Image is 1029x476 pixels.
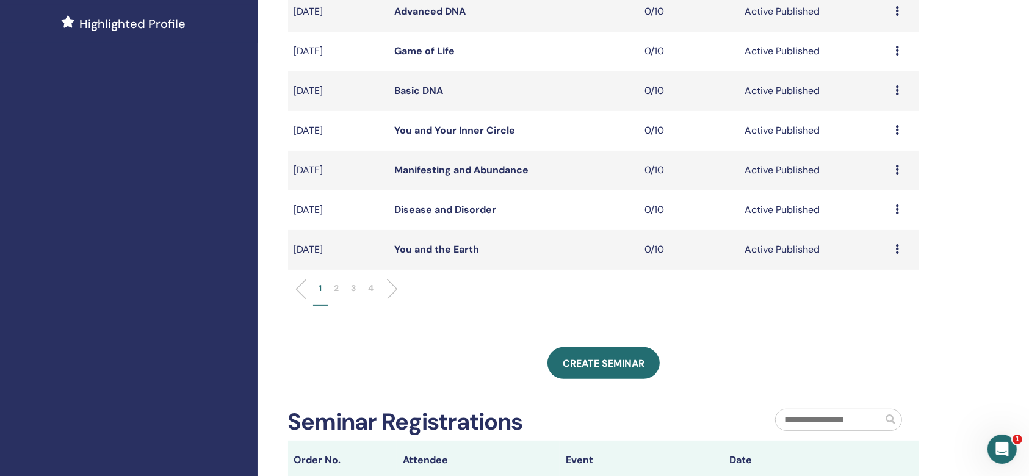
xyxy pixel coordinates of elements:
[638,111,738,151] td: 0/10
[1013,435,1022,444] span: 1
[638,32,738,71] td: 0/10
[638,190,738,230] td: 0/10
[319,282,322,295] p: 1
[288,190,388,230] td: [DATE]
[987,435,1017,464] iframe: Intercom live chat
[738,230,889,270] td: Active Published
[738,151,889,190] td: Active Published
[738,190,889,230] td: Active Published
[288,71,388,111] td: [DATE]
[738,111,889,151] td: Active Published
[394,45,455,57] a: Game of Life
[369,282,374,295] p: 4
[79,15,186,33] span: Highlighted Profile
[352,282,356,295] p: 3
[288,151,388,190] td: [DATE]
[394,5,466,18] a: Advanced DNA
[288,408,523,436] h2: Seminar Registrations
[288,230,388,270] td: [DATE]
[563,357,644,370] span: Create seminar
[394,243,479,256] a: You and the Earth
[738,32,889,71] td: Active Published
[547,347,660,379] a: Create seminar
[638,71,738,111] td: 0/10
[394,124,515,137] a: You and Your Inner Circle
[638,151,738,190] td: 0/10
[288,111,388,151] td: [DATE]
[394,203,496,216] a: Disease and Disorder
[738,71,889,111] td: Active Published
[394,164,529,176] a: Manifesting and Abundance
[394,84,443,97] a: Basic DNA
[638,230,738,270] td: 0/10
[334,282,339,295] p: 2
[288,32,388,71] td: [DATE]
